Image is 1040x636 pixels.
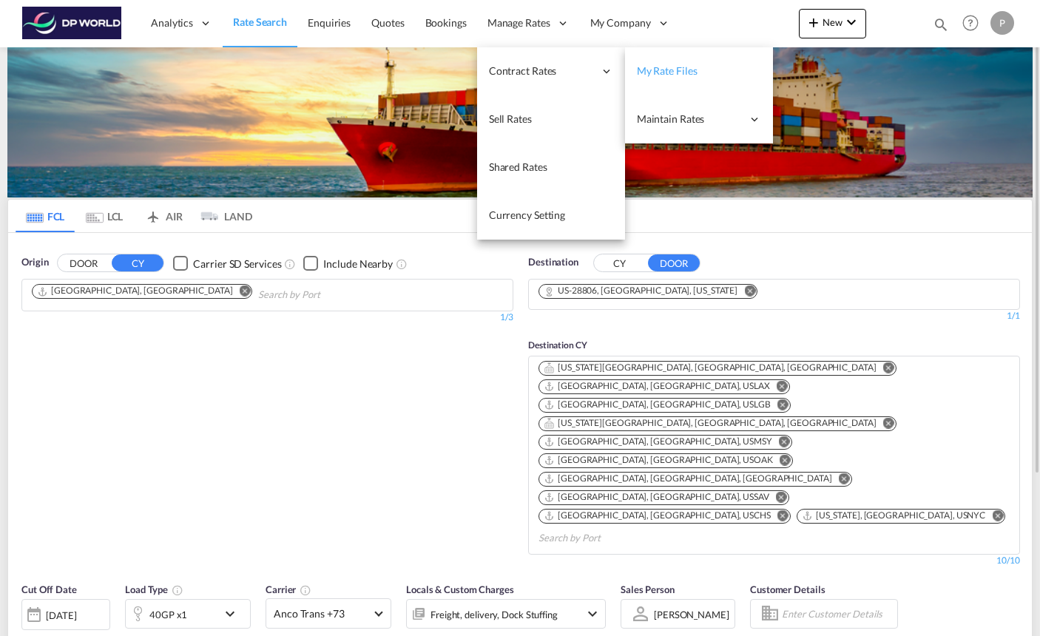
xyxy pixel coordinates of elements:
[544,362,877,374] div: Kansas City, KS, USKCK
[477,47,625,95] div: Contract Rates
[30,280,405,307] md-chips-wrap: Chips container. Use arrow keys to select chips.
[477,95,625,143] a: Sell Rates
[544,510,771,522] div: Charleston, SC, USCHS
[193,200,252,232] md-tab-item: LAND
[173,255,281,271] md-checkbox: Checkbox No Ink
[430,604,558,625] div: Freight delivery Dock Stuffing
[528,555,1020,567] div: 10/10
[21,583,77,595] span: Cut Off Date
[193,257,281,271] div: Carrier SD Services
[229,285,251,300] button: Remove
[258,283,399,307] input: Chips input.
[990,11,1014,35] div: P
[982,510,1004,524] button: Remove
[843,13,860,31] md-icon: icon-chevron-down
[37,285,235,297] div: Press delete to remove this chip.
[802,510,988,522] div: Press delete to remove this chip.
[144,208,162,219] md-icon: icon-airplane
[536,280,769,305] md-chips-wrap: Chips container. Use arrow keys to select chips.
[308,16,351,29] span: Enquiries
[544,399,774,411] div: Press delete to remove this chip.
[21,311,513,324] div: 1/3
[802,510,985,522] div: New York, NY, USNYC
[544,285,737,297] div: US-28806, Asheville, North Carolina
[544,454,776,467] div: Press delete to remove this chip.
[766,491,789,506] button: Remove
[544,436,775,448] div: Press delete to remove this chip.
[654,609,729,620] div: [PERSON_NAME]
[769,436,791,450] button: Remove
[750,583,825,595] span: Customer Details
[768,399,790,413] button: Remove
[958,10,983,35] span: Help
[172,584,183,596] md-icon: icon-information-outline
[544,380,770,393] div: Los Angeles, CA, USLAX
[528,255,578,270] span: Destination
[406,599,606,629] div: Freight delivery Dock Stuffingicon-chevron-down
[637,112,742,126] span: Maintain Rates
[829,473,851,487] button: Remove
[648,254,700,271] button: DOOR
[874,362,896,376] button: Remove
[621,583,675,595] span: Sales Person
[767,380,789,395] button: Remove
[221,605,246,623] md-icon: icon-chevron-down
[625,95,773,143] div: Maintain Rates
[489,160,547,173] span: Shared Rates
[933,16,949,38] div: icon-magnify
[425,16,467,29] span: Bookings
[544,417,879,430] div: Press delete to remove this chip.
[75,200,134,232] md-tab-item: LCL
[284,258,296,270] md-icon: Unchecked: Search for CY (Container Yard) services for all selected carriers.Checked : Search for...
[805,16,860,28] span: New
[58,255,109,272] button: DOOR
[46,609,76,622] div: [DATE]
[594,255,646,272] button: CY
[933,16,949,33] md-icon: icon-magnify
[625,47,773,95] a: My Rate Files
[590,16,651,30] span: My Company
[544,454,773,467] div: Oakland, CA, USOAK
[477,192,625,240] a: Currency Setting
[637,64,698,77] span: My Rate Files
[303,255,393,271] md-checkbox: Checkbox No Ink
[770,454,792,469] button: Remove
[125,583,183,595] span: Load Type
[544,436,772,448] div: New Orleans, LA, USMSY
[735,285,757,300] button: Remove
[477,143,625,192] a: Shared Rates
[16,200,75,232] md-tab-item: FCL
[805,13,823,31] md-icon: icon-plus 400-fg
[21,255,48,270] span: Origin
[799,9,866,38] button: icon-plus 400-fgNewicon-chevron-down
[149,604,187,625] div: 40GP x1
[487,16,550,30] span: Manage Rates
[768,510,790,524] button: Remove
[21,599,110,630] div: [DATE]
[528,310,1020,322] div: 1/1
[528,339,587,351] span: Destination CY
[544,473,832,485] div: Norfolk, VA, USORF
[544,362,879,374] div: Press delete to remove this chip.
[489,209,565,221] span: Currency Setting
[396,258,408,270] md-icon: Unchecked: Ignores neighbouring ports when fetching rates.Checked : Includes neighbouring ports w...
[112,254,163,271] button: CY
[536,356,1012,550] md-chips-wrap: Chips container. Use arrow keys to select chips.
[584,605,601,623] md-icon: icon-chevron-down
[544,380,773,393] div: Press delete to remove this chip.
[274,606,370,621] span: Anco Trans +73
[489,112,532,125] span: Sell Rates
[782,603,893,625] input: Enter Customer Details
[652,603,731,625] md-select: Sales Person: Philip Blumenthal
[958,10,990,37] div: Help
[544,491,769,504] div: Savannah, GA, USSAV
[7,47,1033,197] img: LCL+%26+FCL+BACKGROUND.png
[544,473,835,485] div: Press delete to remove this chip.
[125,599,251,629] div: 40GP x1icon-chevron-down
[233,16,287,28] span: Rate Search
[151,16,193,30] span: Analytics
[874,417,896,432] button: Remove
[489,64,594,78] span: Contract Rates
[266,583,311,595] span: Carrier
